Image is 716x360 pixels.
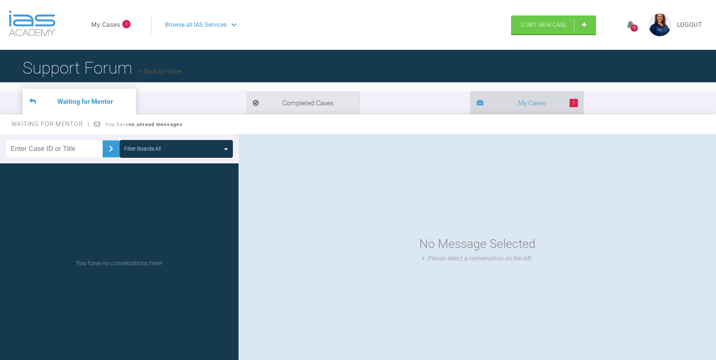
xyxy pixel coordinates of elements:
span: Browse all IAS Services [165,20,227,30]
span: 1 [570,99,578,107]
div: No Message Selected [419,234,536,254]
li: Completed Cases [246,91,359,114]
a: Logout [677,20,702,30]
div: Filter Boards: All [124,145,161,153]
img: chevronRight.28bd32b0.svg [105,143,117,155]
span: 1 [122,20,131,28]
span: Waiting for Mentor [11,120,89,128]
div: Please select a conversation on the left. [422,254,533,263]
a: My Cases [91,20,120,30]
li: My Cases [470,91,583,114]
strong: no unread messages [129,122,183,127]
li: Waiting for Mentor [23,89,136,114]
span: You have [105,122,183,127]
div: 95 [631,25,638,32]
a: Start New Case [511,15,596,34]
span: Start New Case [520,22,567,28]
img: logo-light.3e3ef733.png [9,11,55,36]
input: Enter Case ID or Title [6,140,103,157]
a: Back to Home [140,68,181,75]
h1: Support Forum [23,55,181,81]
img: profile.png [648,14,671,36]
